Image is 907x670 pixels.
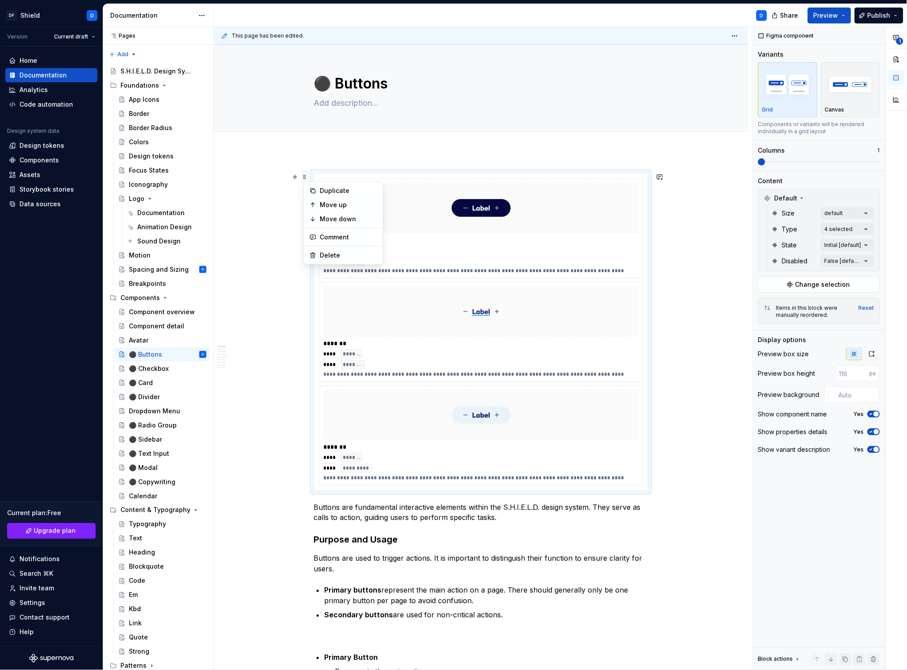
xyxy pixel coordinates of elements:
[115,376,210,390] a: ⚫️ Card
[324,610,648,620] p: are used for non-critical actions.
[19,56,37,65] div: Home
[115,602,210,616] a: Kbd
[859,304,874,312] button: Reset
[854,428,864,435] label: Yes
[129,138,149,146] div: Colors
[758,369,815,378] div: Preview box height
[129,265,189,274] div: Spacing and Sizing
[120,506,190,515] div: Content & Typography
[115,531,210,546] a: Text
[34,527,76,535] span: Upgrade plan
[129,449,169,458] div: ⚫️ Text Input
[5,97,97,112] a: Code automation
[825,258,862,265] div: False [default]
[115,333,210,347] a: Avatar
[5,153,97,167] a: Components
[115,135,210,149] a: Colors
[5,567,97,581] button: Search ⌘K
[762,68,814,100] img: placeholder
[762,106,773,113] p: Grid
[115,418,210,432] a: ⚫️ Radio Group
[324,611,393,620] strong: Secondary buttons
[776,304,853,319] div: Items in this block were manually reordered.
[782,209,795,218] span: Size
[106,32,136,39] div: Pages
[123,206,210,220] a: Documentation
[767,8,804,23] button: Share
[20,11,40,20] div: Shield
[758,277,880,293] button: Change selection
[129,180,168,189] div: Iconography
[115,192,210,206] a: Logo
[19,85,48,94] div: Analytics
[129,591,138,600] div: Em
[758,653,801,666] div: Block actions
[115,390,210,404] a: ⚫️ Divider
[129,378,153,387] div: ⚫️ Card
[19,71,67,80] div: Documentation
[120,67,194,76] div: S.H.I.E.L.D. Design System
[129,251,151,260] div: Motion
[19,200,61,208] div: Data sources
[324,585,648,606] p: represent the main action on a page. There should generally only be one primary button per page t...
[115,560,210,574] a: Blockquote
[129,194,144,203] div: Logo
[115,489,210,503] a: Calendar
[821,223,874,235] button: 4 selected
[825,68,876,100] img: placeholder
[115,277,210,291] a: Breakpoints
[129,463,158,472] div: ⚫️ Modal
[320,215,378,223] div: Move down
[19,599,45,608] div: Settings
[7,509,96,518] div: Current plan : Free
[129,123,172,132] div: Border Radius
[202,350,204,359] div: D
[29,654,74,663] svg: Supernova Logo
[129,647,149,656] div: Strong
[312,73,647,94] textarea: ⚫️ Buttons
[758,335,806,344] div: Display options
[123,234,210,248] a: Sound Design
[129,633,148,642] div: Quote
[19,628,34,637] div: Help
[129,322,184,331] div: Component detail
[878,147,880,154] p: 1
[129,152,174,161] div: Design tokens
[825,226,853,233] div: 4 selected
[115,305,210,319] a: Component overview
[117,51,128,58] span: Add
[320,251,378,260] div: Delete
[758,62,818,117] button: placeholderGrid
[825,242,861,249] div: Initial [default]
[896,38,903,45] span: 1
[758,427,828,436] div: Show properties details
[115,616,210,631] a: Link
[115,432,210,447] a: ⚫️ Sidebar
[129,308,195,316] div: Component overview
[7,127,59,135] div: Design system data
[115,447,210,461] a: ⚫️ Text Input
[758,50,784,59] div: Variants
[821,239,874,251] button: Initial [default]
[782,225,798,234] span: Type
[129,520,166,529] div: Typography
[137,223,192,231] div: Animation Design
[814,11,838,20] span: Preview
[129,619,142,628] div: Link
[115,517,210,531] a: Typography
[5,611,97,625] button: Contact support
[821,62,880,117] button: placeholderCanvas
[90,12,94,19] div: D
[115,177,210,192] a: Iconography
[202,265,204,274] div: D
[129,534,142,543] div: Text
[129,477,175,486] div: ⚫️ Copywriting
[760,191,878,205] div: Default
[115,588,210,602] a: Em
[320,200,378,209] div: Move up
[854,446,864,453] label: Yes
[320,233,378,242] div: Comment
[232,32,304,39] span: This page has been edited.
[836,366,870,381] input: 116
